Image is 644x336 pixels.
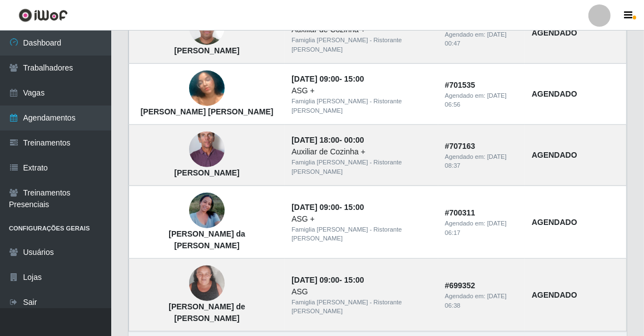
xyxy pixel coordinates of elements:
time: [DATE] 06:38 [445,293,507,309]
div: Famiglia [PERSON_NAME] - Ristorante [PERSON_NAME] [291,225,432,244]
strong: AGENDADO [532,290,577,299]
time: 15:00 [344,203,364,212]
div: Famiglia [PERSON_NAME] - Ristorante [PERSON_NAME] [291,158,432,177]
div: Agendado em: [445,91,518,110]
img: CoreUI Logo [18,8,68,22]
div: Agendado em: [445,219,518,238]
div: Agendado em: [445,152,518,171]
time: 15:00 [344,275,364,284]
strong: # 699352 [445,281,475,290]
time: [DATE] 06:17 [445,220,507,236]
img: Jonas Batista Porpino [189,113,225,187]
div: Famiglia [PERSON_NAME] - Ristorante [PERSON_NAME] [291,97,432,116]
strong: [PERSON_NAME] [PERSON_NAME] [141,107,274,116]
time: 15:00 [344,74,364,83]
strong: AGENDADO [532,151,577,159]
div: ASG + [291,85,432,97]
strong: [PERSON_NAME] [174,46,239,55]
div: Famiglia [PERSON_NAME] - Ristorante [PERSON_NAME] [291,298,432,317]
time: [DATE] 18:00 [291,136,339,144]
strong: [PERSON_NAME] da [PERSON_NAME] [169,229,245,250]
div: Agendado em: [445,292,518,310]
strong: - [291,136,364,144]
div: Famiglia [PERSON_NAME] - Ristorante [PERSON_NAME] [291,36,432,54]
div: ASG [291,286,432,298]
strong: # 701535 [445,81,475,89]
strong: AGENDADO [532,89,577,98]
strong: - [291,203,364,212]
time: [DATE] 09:00 [291,203,339,212]
strong: [PERSON_NAME] [174,168,239,177]
strong: # 700311 [445,208,475,217]
time: 00:00 [344,136,364,144]
img: Maria de Fátima da Silva [189,260,225,307]
strong: # 707163 [445,142,475,151]
div: ASG + [291,213,432,225]
strong: - [291,74,364,83]
time: [DATE] 09:00 [291,275,339,284]
div: Auxiliar de Cozinha + [291,146,432,158]
time: [DATE] 09:00 [291,74,339,83]
img: Juliani Cristina Fidelis da Silva [189,57,225,121]
div: Agendado em: [445,30,518,49]
strong: - [291,275,364,284]
strong: AGENDADO [532,218,577,227]
strong: AGENDADO [532,28,577,37]
strong: [PERSON_NAME] de [PERSON_NAME] [169,302,245,323]
img: Ivanira marques da Silva Santos [189,187,225,234]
